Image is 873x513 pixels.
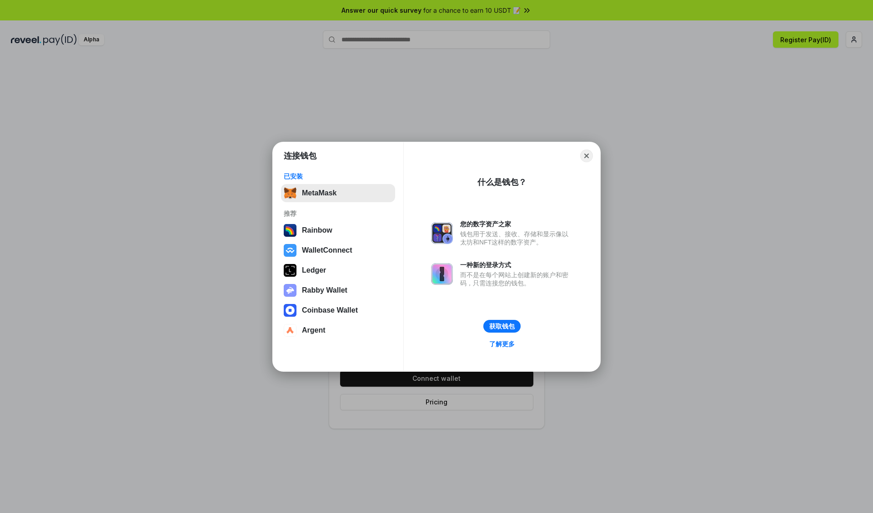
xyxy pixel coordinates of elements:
[281,261,395,279] button: Ledger
[281,221,395,239] button: Rainbow
[281,241,395,259] button: WalletConnect
[284,244,296,257] img: svg+xml,%3Csvg%20width%3D%2228%22%20height%3D%2228%22%20viewBox%3D%220%200%2028%2028%22%20fill%3D...
[284,324,296,337] img: svg+xml,%3Csvg%20width%3D%2228%22%20height%3D%2228%22%20viewBox%3D%220%200%2028%2028%22%20fill%3D...
[302,226,332,234] div: Rainbow
[483,320,521,333] button: 获取钱包
[284,209,392,218] div: 推荐
[431,263,453,285] img: svg+xml,%3Csvg%20xmlns%3D%22http%3A%2F%2Fwww.w3.org%2F2000%2Fsvg%22%20fill%3D%22none%22%20viewBox...
[284,172,392,180] div: 已安装
[431,222,453,244] img: svg+xml,%3Csvg%20xmlns%3D%22http%3A%2F%2Fwww.w3.org%2F2000%2Fsvg%22%20fill%3D%22none%22%20viewBox...
[302,306,358,314] div: Coinbase Wallet
[284,304,296,317] img: svg+xml,%3Csvg%20width%3D%2228%22%20height%3D%2228%22%20viewBox%3D%220%200%2028%2028%22%20fill%3D...
[302,246,352,254] div: WalletConnect
[489,340,515,348] div: 了解更多
[460,271,573,287] div: 而不是在每个网站上创建新的账户和密码，只需连接您的钱包。
[460,220,573,228] div: 您的数字资产之家
[284,150,316,161] h1: 连接钱包
[489,322,515,330] div: 获取钱包
[302,266,326,274] div: Ledger
[281,301,395,319] button: Coinbase Wallet
[484,338,520,350] a: 了解更多
[281,321,395,339] button: Argent
[284,224,296,237] img: svg+xml,%3Csvg%20width%3D%22120%22%20height%3D%22120%22%20viewBox%3D%220%200%20120%20120%22%20fil...
[284,284,296,297] img: svg+xml,%3Csvg%20xmlns%3D%22http%3A%2F%2Fwww.w3.org%2F2000%2Fsvg%22%20fill%3D%22none%22%20viewBox...
[460,230,573,246] div: 钱包用于发送、接收、存储和显示像以太坊和NFT这样的数字资产。
[477,177,527,188] div: 什么是钱包？
[284,264,296,277] img: svg+xml,%3Csvg%20xmlns%3D%22http%3A%2F%2Fwww.w3.org%2F2000%2Fsvg%22%20width%3D%2228%22%20height%3...
[460,261,573,269] div: 一种新的登录方式
[302,189,336,197] div: MetaMask
[302,326,326,334] div: Argent
[281,281,395,299] button: Rabby Wallet
[284,187,296,199] img: svg+xml,%3Csvg%20fill%3D%22none%22%20height%3D%2233%22%20viewBox%3D%220%200%2035%2033%22%20width%...
[281,184,395,202] button: MetaMask
[580,149,593,162] button: Close
[302,286,347,294] div: Rabby Wallet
